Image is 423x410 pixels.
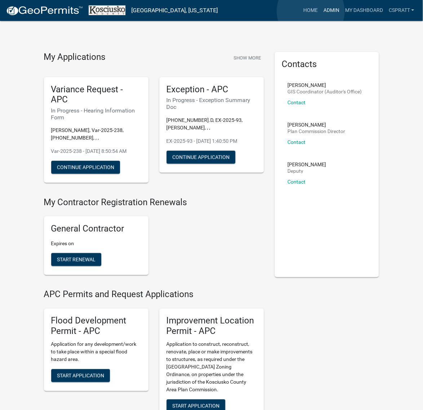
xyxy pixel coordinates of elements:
[51,161,120,174] button: Continue Application
[51,84,141,105] h5: Variance Request - APC
[57,373,104,379] span: Start Application
[51,253,101,266] button: Start Renewal
[51,224,141,234] h5: General Contractor
[51,107,141,121] h6: In Progress - Hearing Information Form
[167,341,257,394] p: Application to construct, reconstruct, renovate, place or make improvements to structures, as req...
[44,290,264,300] h4: APC Permits and Request Applications
[44,52,106,63] h4: My Applications
[51,316,141,337] h5: Flood Development Permit - APC
[288,89,362,94] p: GIS Coordinator (Auditor's Office)
[288,179,306,185] a: Contact
[167,97,257,110] h6: In Progress - Exception Summary Doc
[288,100,306,105] a: Contact
[89,5,125,15] img: Kosciusko County, Indiana
[300,4,321,17] a: Home
[288,162,326,167] p: [PERSON_NAME]
[51,341,141,363] p: Application for any development/work to take place within a special flood hazard area.
[51,127,141,142] p: [PERSON_NAME], Var-2025-238, [PHONE_NUMBER], , ,
[288,168,326,173] p: Deputy
[131,4,218,17] a: [GEOGRAPHIC_DATA], [US_STATE]
[167,116,257,132] p: [PHONE_NUMBER].D, EX-2025-93, [PERSON_NAME], , ,
[342,4,386,17] a: My Dashboard
[51,369,110,382] button: Start Application
[231,52,264,64] button: Show More
[167,316,257,337] h5: Improvement Location Permit - APC
[288,139,306,145] a: Contact
[44,197,264,281] wm-registration-list-section: My Contractor Registration Renewals
[288,83,362,88] p: [PERSON_NAME]
[167,84,257,95] h5: Exception - APC
[51,240,141,247] p: Expires on
[167,151,235,164] button: Continue Application
[51,147,141,155] p: Var-2025-238 - [DATE] 8:50:54 AM
[282,59,372,70] h5: Contacts
[172,403,220,409] span: Start Application
[321,4,342,17] a: Admin
[167,137,257,145] p: EX-2025-93 - [DATE] 1:40:50 PM
[386,4,417,17] a: cspratt
[288,122,345,127] p: [PERSON_NAME]
[288,129,345,134] p: Plan Commission Director
[57,257,96,263] span: Start Renewal
[44,197,264,208] h4: My Contractor Registration Renewals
